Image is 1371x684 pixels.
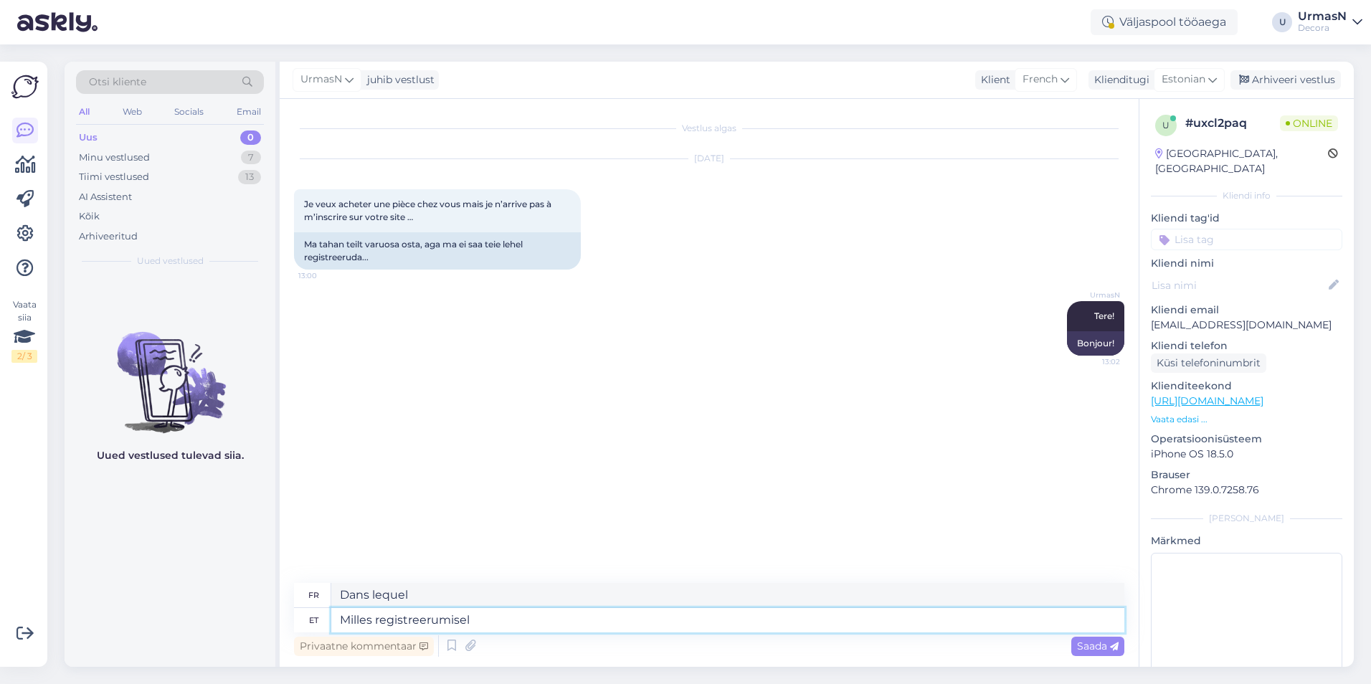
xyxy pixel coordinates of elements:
span: Saada [1077,640,1119,652]
span: Otsi kliente [89,75,146,90]
span: Estonian [1162,72,1205,87]
div: AI Assistent [79,190,132,204]
span: 13:02 [1066,356,1120,367]
div: fr [308,583,319,607]
div: 7 [241,151,261,165]
img: No chats [65,306,275,435]
div: [PERSON_NAME] [1151,512,1342,525]
div: [DATE] [294,152,1124,165]
a: UrmasNDecora [1298,11,1362,34]
div: 2 / 3 [11,350,37,363]
div: Kliendi info [1151,189,1342,202]
p: Klienditeekond [1151,379,1342,394]
div: juhib vestlust [361,72,435,87]
p: Uued vestlused tulevad siia. [97,448,244,463]
a: [URL][DOMAIN_NAME] [1151,394,1263,407]
div: Email [234,103,264,121]
div: Socials [171,103,207,121]
div: [GEOGRAPHIC_DATA], [GEOGRAPHIC_DATA] [1155,146,1328,176]
div: Arhiveeritud [79,229,138,244]
div: Vaata siia [11,298,37,363]
p: Vaata edasi ... [1151,413,1342,426]
span: Tere! [1094,310,1114,321]
span: UrmasN [300,72,342,87]
span: u [1162,120,1170,130]
span: Online [1280,115,1338,131]
div: 13 [238,170,261,184]
div: Väljaspool tööaega [1091,9,1238,35]
div: Privaatne kommentaar [294,637,434,656]
p: Operatsioonisüsteem [1151,432,1342,447]
span: French [1023,72,1058,87]
div: # uxcl2paq [1185,115,1280,132]
div: Web [120,103,145,121]
span: UrmasN [1066,290,1120,300]
div: Ma tahan teilt varuosa osta, aga ma ei saa teie lehel registreeruda... [294,232,581,270]
textarea: Dans lequel [331,583,1124,607]
input: Lisa tag [1151,229,1342,250]
div: Bonjour! [1067,331,1124,356]
p: Märkmed [1151,533,1342,548]
div: UrmasN [1298,11,1347,22]
p: Kliendi telefon [1151,338,1342,353]
div: 0 [240,130,261,145]
div: Decora [1298,22,1347,34]
p: Kliendi email [1151,303,1342,318]
div: Küsi telefoninumbrit [1151,353,1266,373]
div: All [76,103,92,121]
span: Uued vestlused [137,255,204,267]
p: Brauser [1151,467,1342,483]
div: U [1272,12,1292,32]
p: Kliendi nimi [1151,256,1342,271]
p: Chrome 139.0.7258.76 [1151,483,1342,498]
div: Klient [975,72,1010,87]
div: Minu vestlused [79,151,150,165]
textarea: Milles registreerumisel [331,608,1124,632]
div: Tiimi vestlused [79,170,149,184]
img: Askly Logo [11,73,39,100]
span: 13:00 [298,270,352,281]
div: et [309,608,318,632]
div: Klienditugi [1088,72,1149,87]
div: Kõik [79,209,100,224]
input: Lisa nimi [1152,277,1326,293]
div: Arhiveeri vestlus [1230,70,1341,90]
p: Kliendi tag'id [1151,211,1342,226]
span: Je veux acheter une pièce chez vous mais je n’arrive pas à m’inscrire sur votre site … [304,199,554,222]
div: Vestlus algas [294,122,1124,135]
div: Uus [79,130,98,145]
p: iPhone OS 18.5.0 [1151,447,1342,462]
p: [EMAIL_ADDRESS][DOMAIN_NAME] [1151,318,1342,333]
